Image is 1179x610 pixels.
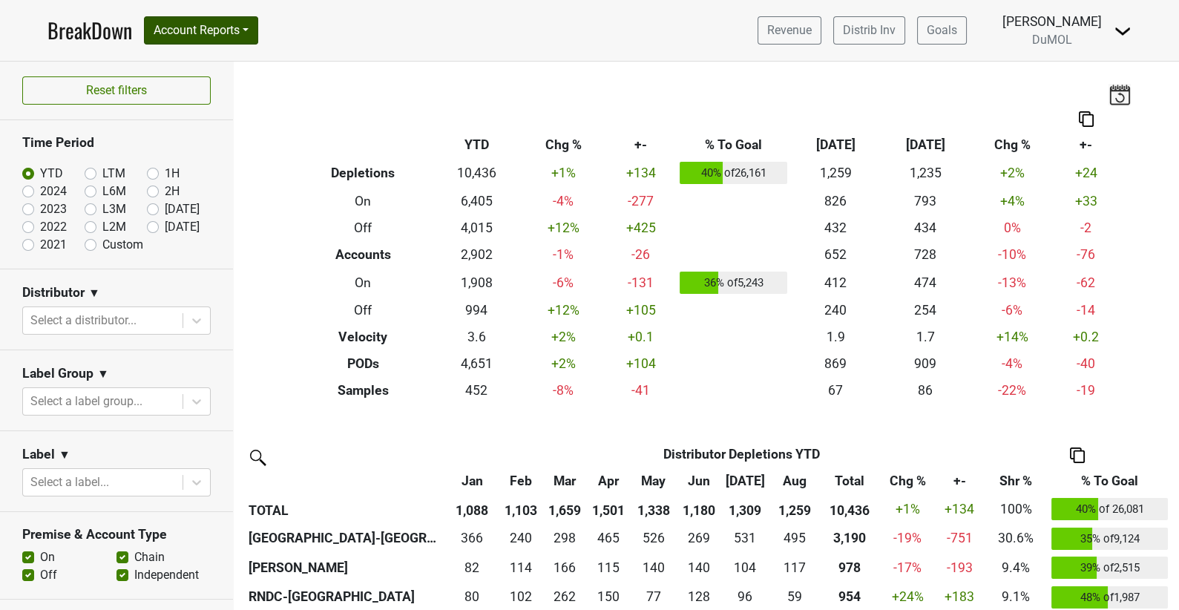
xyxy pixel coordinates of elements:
td: +104 [605,350,677,377]
th: 1,659 [542,494,587,524]
td: -26 [605,241,677,268]
th: Jul: activate to sort column ascending [720,468,771,494]
button: Account Reports [144,16,258,45]
div: 128 [680,587,716,606]
label: 2021 [40,236,67,254]
td: +0.2 [1054,324,1118,351]
div: 269 [680,528,716,548]
img: Copy to clipboard [1079,111,1094,127]
th: Distributor Depletions YTD [499,441,984,468]
td: 432 [791,214,881,241]
label: L2M [102,218,126,236]
td: -41 [605,377,677,404]
th: 1,309 [720,494,771,524]
label: Independent [134,566,199,584]
th: &nbsp;: activate to sort column ascending [245,468,445,494]
a: Goals [917,16,967,45]
div: 82 [449,558,496,577]
td: 4,015 [432,214,522,241]
div: 140 [680,558,716,577]
th: Chg % [522,132,605,159]
td: -19 % [880,524,936,554]
td: +2 % [522,350,605,377]
th: [PERSON_NAME] [245,553,445,583]
th: Shr %: activate to sort column ascending [984,468,1048,494]
td: 240 [791,298,881,324]
td: 1,235 [881,159,971,188]
label: [DATE] [165,218,200,236]
th: May: activate to sort column ascending [629,468,677,494]
td: 869 [791,350,881,377]
td: 139.834 [677,553,720,583]
label: 2022 [40,218,67,236]
div: +183 [939,587,980,606]
h3: Label Group [22,366,93,381]
th: Mar: activate to sort column ascending [542,468,587,494]
td: 652 [791,241,881,268]
td: -10 % [971,241,1054,268]
th: 1,180 [677,494,720,524]
th: Accounts [295,241,432,268]
td: 365.7 [445,524,499,554]
th: Chg % [971,132,1054,159]
td: -277 [605,188,677,214]
th: Depletions [295,159,432,188]
td: -13 % [971,268,1054,298]
td: 297.8 [542,524,587,554]
div: 526 [633,528,674,548]
td: 474 [881,268,971,298]
img: Copy to clipboard [1070,447,1085,463]
td: 9.4% [984,553,1048,583]
td: -6 % [971,298,1054,324]
div: 298 [546,528,583,548]
div: 366 [449,528,496,548]
th: [GEOGRAPHIC_DATA]-[GEOGRAPHIC_DATA] [245,524,445,554]
td: +425 [605,214,677,241]
th: % To Goal [677,132,791,159]
th: Aug: activate to sort column ascending [770,468,818,494]
th: 1,501 [587,494,630,524]
div: -751 [939,528,980,548]
td: +134 [605,159,677,188]
th: Samples [295,377,432,404]
div: 531 [723,528,766,548]
div: 240 [503,528,539,548]
label: [DATE] [165,200,200,218]
td: 0 % [971,214,1054,241]
td: 30.6% [984,524,1048,554]
td: 86 [881,377,971,404]
th: On [295,268,432,298]
th: YTD [432,132,522,159]
td: -1 % [522,241,605,268]
th: Feb: activate to sort column ascending [499,468,542,494]
img: last_updated_date [1109,84,1131,105]
td: -2 [1054,214,1118,241]
td: 1,259 [791,159,881,188]
td: 495 [770,524,818,554]
td: 81.668 [445,553,499,583]
td: 826 [791,188,881,214]
td: -6 % [522,268,605,298]
td: +33 [1054,188,1118,214]
h3: Time Period [22,135,211,151]
label: Custom [102,236,143,254]
td: 4,651 [432,350,522,377]
td: 114.167 [499,553,542,583]
div: 80 [449,587,496,606]
th: [DATE] [791,132,881,159]
td: 412 [791,268,881,298]
div: 495 [774,528,815,548]
label: 2023 [40,200,67,218]
th: Total: activate to sort column ascending [818,468,880,494]
div: 954 [822,587,876,606]
th: Apr: activate to sort column ascending [587,468,630,494]
td: +4 % [971,188,1054,214]
td: 240.1 [499,524,542,554]
div: 978 [822,558,876,577]
div: 140 [633,558,674,577]
th: +- [1054,132,1118,159]
label: LTM [102,165,125,183]
td: 114.666 [587,553,630,583]
td: 117 [770,553,818,583]
td: 166.334 [542,553,587,583]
